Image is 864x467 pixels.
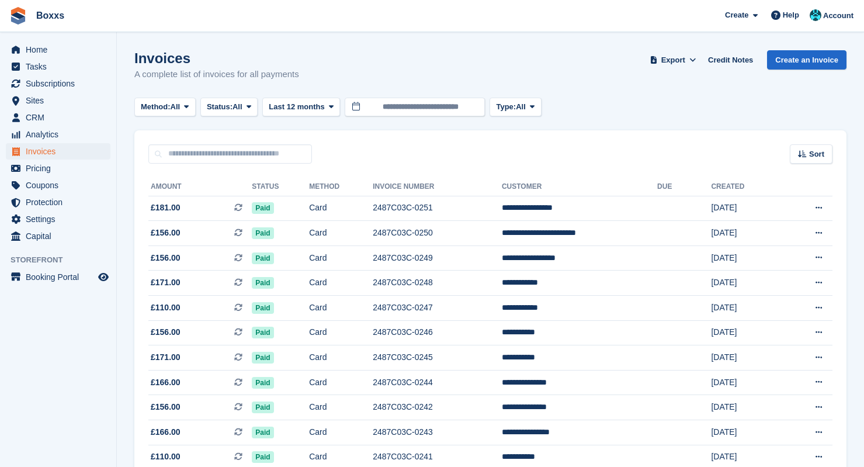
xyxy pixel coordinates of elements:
button: Type: All [490,98,541,117]
span: Export [661,54,685,66]
span: Booking Portal [26,269,96,285]
span: All [171,101,181,113]
span: Paid [252,252,273,264]
span: £166.00 [151,376,181,389]
span: £110.00 [151,302,181,314]
span: Type: [496,101,516,113]
td: Card [309,271,373,296]
span: Paid [252,327,273,338]
a: menu [6,269,110,285]
td: [DATE] [711,370,781,395]
p: A complete list of invoices for all payments [134,68,299,81]
span: Home [26,41,96,58]
span: Coupons [26,177,96,193]
button: Last 12 months [262,98,340,117]
span: £156.00 [151,401,181,413]
th: Method [309,178,373,196]
a: menu [6,177,110,193]
span: Sites [26,92,96,109]
a: Credit Notes [703,50,758,70]
a: Preview store [96,270,110,284]
td: [DATE] [711,245,781,271]
span: Sort [809,148,824,160]
td: 2487C03C-0246 [373,320,502,345]
td: Card [309,345,373,371]
span: Protection [26,194,96,210]
th: Customer [502,178,657,196]
a: menu [6,228,110,244]
th: Status [252,178,309,196]
img: Graham Buchan [810,9,821,21]
th: Created [711,178,781,196]
button: Status: All [200,98,258,117]
img: stora-icon-8386f47178a22dfd0bd8f6a31ec36ba5ce8667c1dd55bd0f319d3a0aa187defe.svg [9,7,27,25]
span: Paid [252,451,273,463]
td: [DATE] [711,395,781,420]
a: menu [6,41,110,58]
span: £171.00 [151,276,181,289]
span: Last 12 months [269,101,324,113]
span: Settings [26,211,96,227]
td: 2487C03C-0245 [373,345,502,371]
td: [DATE] [711,196,781,221]
td: 2487C03C-0247 [373,296,502,321]
span: Paid [252,402,273,413]
span: Account [823,10,853,22]
span: Paid [252,352,273,364]
a: Create an Invoice [767,50,846,70]
a: menu [6,92,110,109]
a: menu [6,160,110,177]
span: £171.00 [151,351,181,364]
td: Card [309,320,373,345]
span: Storefront [11,254,116,266]
a: menu [6,126,110,143]
span: Invoices [26,143,96,160]
span: Tasks [26,58,96,75]
span: Paid [252,377,273,389]
td: 2487C03C-0248 [373,271,502,296]
td: 2487C03C-0244 [373,370,502,395]
td: Card [309,245,373,271]
td: [DATE] [711,296,781,321]
span: £181.00 [151,202,181,214]
a: menu [6,194,110,210]
td: Card [309,196,373,221]
span: Status: [207,101,233,113]
span: All [516,101,526,113]
td: 2487C03C-0249 [373,245,502,271]
button: Export [647,50,699,70]
a: menu [6,143,110,160]
span: Analytics [26,126,96,143]
span: Capital [26,228,96,244]
a: menu [6,58,110,75]
a: menu [6,211,110,227]
td: [DATE] [711,420,781,445]
span: Subscriptions [26,75,96,92]
span: Help [783,9,799,21]
td: 2487C03C-0243 [373,420,502,445]
span: Paid [252,202,273,214]
td: [DATE] [711,221,781,246]
td: [DATE] [711,271,781,296]
th: Amount [148,178,252,196]
span: All [233,101,242,113]
span: £156.00 [151,227,181,239]
span: Paid [252,277,273,289]
a: menu [6,109,110,126]
td: Card [309,370,373,395]
td: Card [309,395,373,420]
span: Pricing [26,160,96,177]
a: menu [6,75,110,92]
td: Card [309,296,373,321]
h1: Invoices [134,50,299,66]
span: Paid [252,227,273,239]
span: CRM [26,109,96,126]
td: [DATE] [711,320,781,345]
td: 2487C03C-0250 [373,221,502,246]
span: Create [725,9,748,21]
span: £156.00 [151,326,181,338]
a: Boxxs [32,6,69,25]
td: 2487C03C-0251 [373,196,502,221]
span: Paid [252,427,273,438]
span: £166.00 [151,426,181,438]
